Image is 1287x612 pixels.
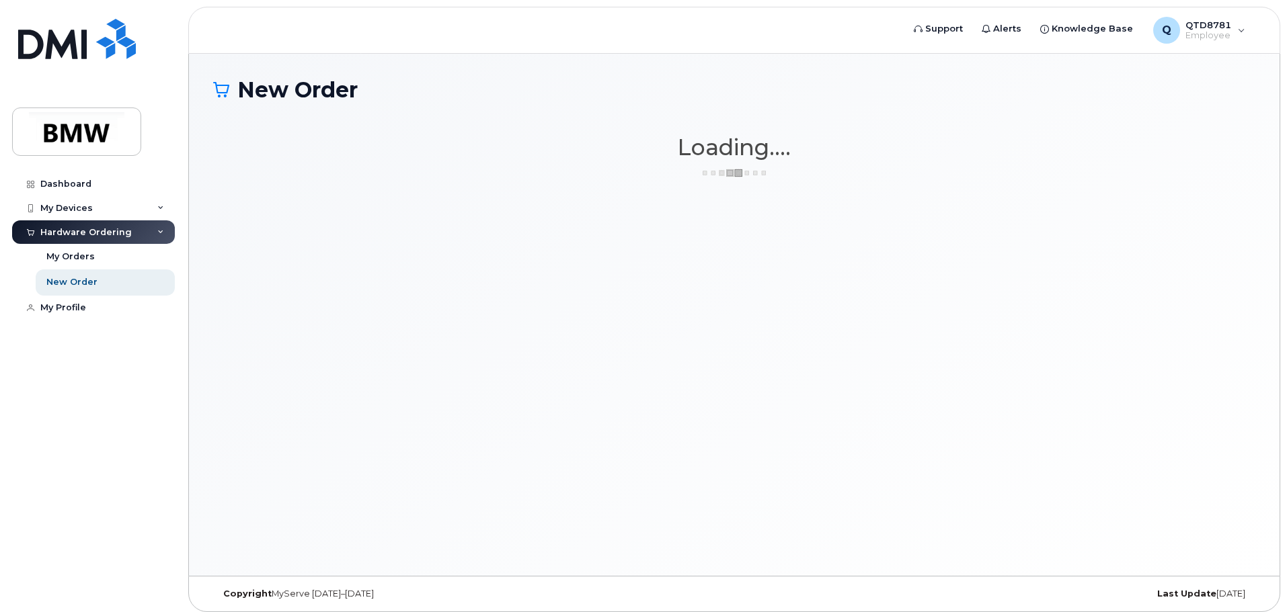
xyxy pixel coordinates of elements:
div: [DATE] [908,588,1255,599]
img: ajax-loader-3a6953c30dc77f0bf724df975f13086db4f4c1262e45940f03d1251963f1bf2e.gif [701,168,768,178]
h1: Loading.... [213,135,1255,159]
strong: Last Update [1157,588,1216,599]
strong: Copyright [223,588,272,599]
div: MyServe [DATE]–[DATE] [213,588,561,599]
h1: New Order [213,78,1255,101]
